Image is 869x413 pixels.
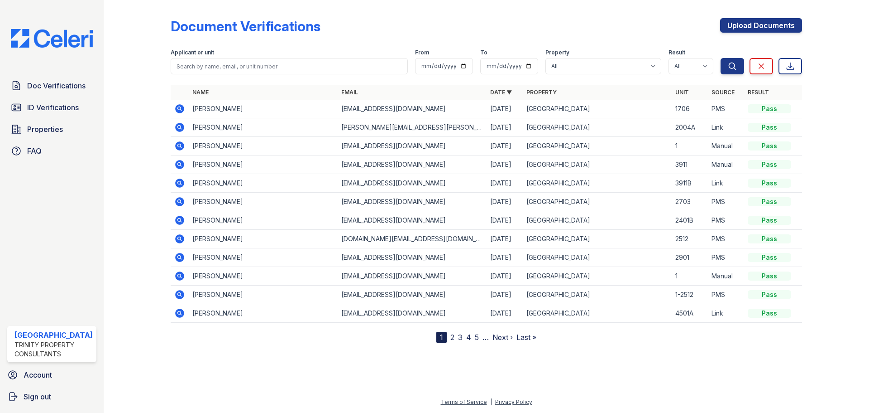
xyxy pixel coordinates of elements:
span: FAQ [27,146,42,156]
td: [GEOGRAPHIC_DATA] [523,118,672,137]
div: Pass [748,123,791,132]
label: Result [668,49,685,56]
td: [GEOGRAPHIC_DATA] [523,100,672,118]
td: [GEOGRAPHIC_DATA] [523,193,672,211]
td: 1 [672,267,708,286]
td: [EMAIL_ADDRESS][DOMAIN_NAME] [338,211,487,230]
td: [GEOGRAPHIC_DATA] [523,174,672,193]
td: [PERSON_NAME][EMAIL_ADDRESS][PERSON_NAME][DOMAIN_NAME] [338,118,487,137]
div: Trinity Property Consultants [14,340,93,359]
td: [DATE] [487,100,523,118]
div: Pass [748,104,791,113]
td: [PERSON_NAME] [189,230,338,248]
td: [GEOGRAPHIC_DATA] [523,304,672,323]
div: Pass [748,290,791,299]
a: Account [4,366,100,384]
td: [GEOGRAPHIC_DATA] [523,286,672,304]
a: Upload Documents [720,18,802,33]
td: [EMAIL_ADDRESS][DOMAIN_NAME] [338,174,487,193]
td: Manual [708,155,744,174]
td: [PERSON_NAME] [189,267,338,286]
td: Link [708,118,744,137]
a: Email [341,89,358,96]
td: PMS [708,211,744,230]
div: Pass [748,272,791,281]
td: [DATE] [487,304,523,323]
a: 5 [475,333,479,342]
td: Manual [708,267,744,286]
td: 2901 [672,248,708,267]
div: Pass [748,179,791,188]
a: Last » [516,333,536,342]
td: [EMAIL_ADDRESS][DOMAIN_NAME] [338,304,487,323]
td: 2401B [672,211,708,230]
a: FAQ [7,142,96,160]
a: Source [711,89,735,96]
td: [GEOGRAPHIC_DATA] [523,267,672,286]
td: [DATE] [487,137,523,155]
td: [PERSON_NAME] [189,137,338,155]
a: Next › [492,333,513,342]
td: 4501A [672,304,708,323]
td: [EMAIL_ADDRESS][DOMAIN_NAME] [338,100,487,118]
td: [PERSON_NAME] [189,118,338,137]
td: PMS [708,230,744,248]
td: [PERSON_NAME] [189,211,338,230]
span: Sign out [24,391,51,402]
td: [GEOGRAPHIC_DATA] [523,230,672,248]
td: [EMAIL_ADDRESS][DOMAIN_NAME] [338,155,487,174]
td: [PERSON_NAME] [189,174,338,193]
td: [GEOGRAPHIC_DATA] [523,155,672,174]
input: Search by name, email, or unit number [171,58,408,74]
button: Sign out [4,388,100,406]
a: Property [526,89,557,96]
a: Privacy Policy [495,398,532,405]
td: [DATE] [487,230,523,248]
td: [DOMAIN_NAME][EMAIL_ADDRESS][DOMAIN_NAME] [338,230,487,248]
a: Terms of Service [441,398,487,405]
td: [DATE] [487,267,523,286]
a: ID Verifications [7,98,96,117]
td: Link [708,174,744,193]
img: CE_Logo_Blue-a8612792a0a2168367f1c8372b55b34899dd931a85d93a1a3d3e32e68fde9ad4.png [4,29,100,48]
a: 4 [466,333,471,342]
td: [DATE] [487,118,523,137]
td: [GEOGRAPHIC_DATA] [523,137,672,155]
label: To [480,49,487,56]
td: [DATE] [487,286,523,304]
div: Pass [748,197,791,206]
td: [PERSON_NAME] [189,155,338,174]
div: Pass [748,253,791,262]
td: [PERSON_NAME] [189,193,338,211]
td: 3911B [672,174,708,193]
td: 2004A [672,118,708,137]
label: Property [545,49,569,56]
td: [DATE] [487,174,523,193]
a: Result [748,89,769,96]
td: [EMAIL_ADDRESS][DOMAIN_NAME] [338,286,487,304]
td: PMS [708,286,744,304]
a: Name [192,89,209,96]
td: [DATE] [487,193,523,211]
a: Unit [675,89,689,96]
td: [EMAIL_ADDRESS][DOMAIN_NAME] [338,267,487,286]
td: 1 [672,137,708,155]
td: Manual [708,137,744,155]
td: [DATE] [487,248,523,267]
span: Properties [27,124,63,135]
td: 3911 [672,155,708,174]
td: [PERSON_NAME] [189,248,338,267]
td: [GEOGRAPHIC_DATA] [523,211,672,230]
td: 2512 [672,230,708,248]
div: Pass [748,234,791,243]
td: Link [708,304,744,323]
td: [DATE] [487,155,523,174]
td: [EMAIL_ADDRESS][DOMAIN_NAME] [338,248,487,267]
a: 3 [458,333,463,342]
a: 2 [450,333,454,342]
div: Pass [748,160,791,169]
label: From [415,49,429,56]
td: [GEOGRAPHIC_DATA] [523,248,672,267]
a: Properties [7,120,96,138]
td: PMS [708,193,744,211]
